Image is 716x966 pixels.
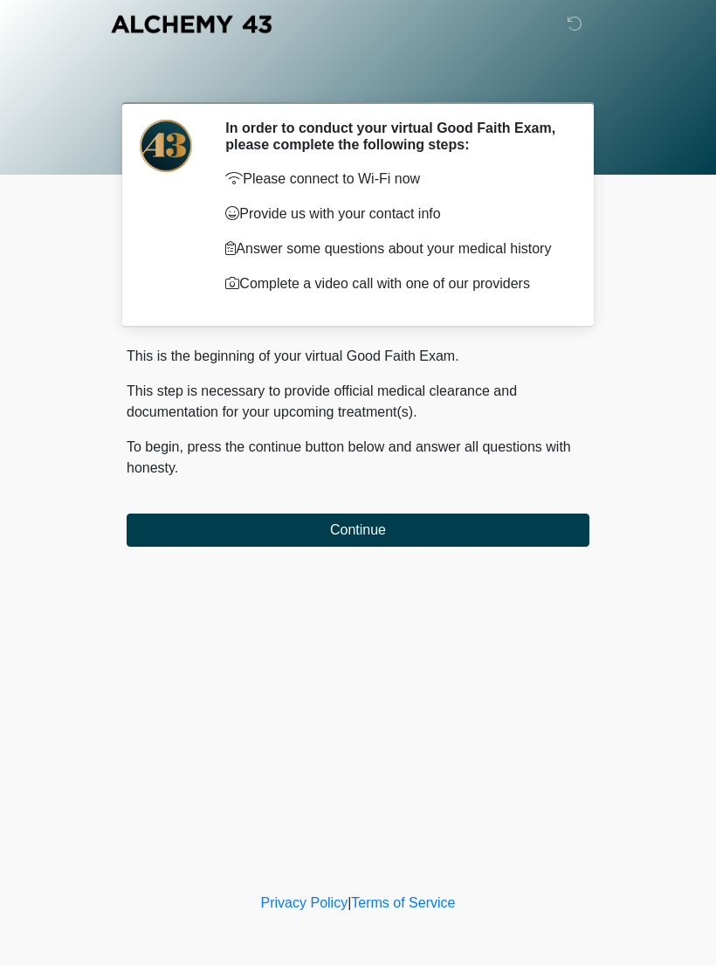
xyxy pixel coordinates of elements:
[127,381,589,423] p: This step is necessary to provide official medical clearance and documentation for your upcoming ...
[348,895,351,910] a: |
[225,120,563,153] h2: In order to conduct your virtual Good Faith Exam, please complete the following steps:
[351,895,455,910] a: Terms of Service
[225,273,563,294] p: Complete a video call with one of our providers
[140,120,192,172] img: Agent Avatar
[127,346,589,367] p: This is the beginning of your virtual Good Faith Exam.
[127,514,589,547] button: Continue
[225,169,563,190] p: Please connect to Wi-Fi now
[225,238,563,259] p: Answer some questions about your medical history
[261,895,348,910] a: Privacy Policy
[225,204,563,224] p: Provide us with your contact info
[114,63,602,95] h1: ‎ ‎ ‎ ‎
[127,437,589,479] p: To begin, press the continue button below and answer all questions with honesty.
[109,13,273,35] img: Alchemy 43 Logo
